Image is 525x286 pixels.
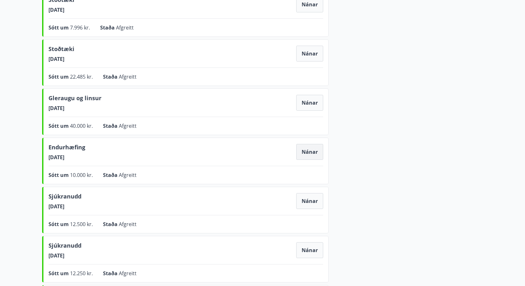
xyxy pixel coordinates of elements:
[70,122,93,129] span: 40.000 kr.
[48,203,81,210] span: [DATE]
[48,94,101,105] span: Gleraugu og linsur
[48,172,70,179] span: Sótt um
[119,270,137,277] span: Afgreitt
[48,252,81,259] span: [DATE]
[48,122,70,129] span: Sótt um
[48,73,70,80] span: Sótt um
[48,270,70,277] span: Sótt um
[48,143,85,154] span: Endurhæfing
[70,73,93,80] span: 22.485 kr.
[70,24,90,31] span: 7.996 kr.
[119,73,137,80] span: Afgreitt
[116,24,134,31] span: Afgreitt
[48,24,70,31] span: Sótt um
[48,241,81,252] span: Sjúkranudd
[119,172,137,179] span: Afgreitt
[48,55,74,62] span: [DATE]
[296,144,323,160] button: Nánar
[48,154,85,161] span: [DATE]
[119,221,137,228] span: Afgreitt
[48,221,70,228] span: Sótt um
[296,242,323,258] button: Nánar
[103,221,119,228] span: Staða
[48,192,81,203] span: Sjúkranudd
[119,122,137,129] span: Afgreitt
[103,172,119,179] span: Staða
[296,193,323,209] button: Nánar
[70,172,93,179] span: 10.000 kr.
[296,95,323,111] button: Nánar
[48,45,74,55] span: Stoðtæki
[48,6,74,13] span: [DATE]
[103,270,119,277] span: Staða
[103,122,119,129] span: Staða
[103,73,119,80] span: Staða
[70,221,93,228] span: 12.500 kr.
[100,24,116,31] span: Staða
[48,105,101,112] span: [DATE]
[70,270,93,277] span: 12.250 kr.
[296,46,323,62] button: Nánar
